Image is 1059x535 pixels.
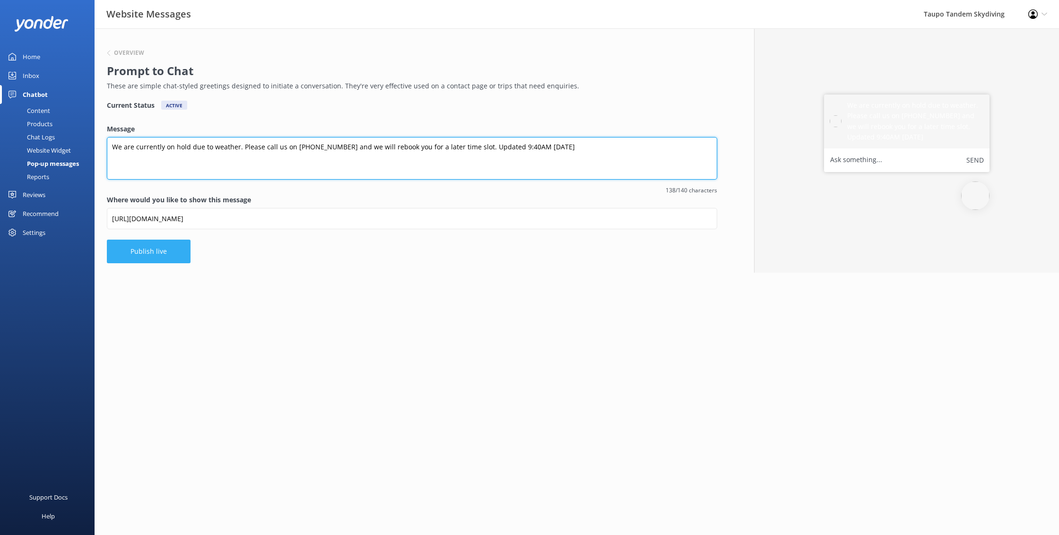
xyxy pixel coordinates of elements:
a: Reports [6,170,95,183]
h6: Overview [114,50,144,56]
label: Ask something... [830,154,882,166]
div: Support Docs [29,488,68,507]
button: Overview [107,50,144,56]
div: Content [6,104,50,117]
div: Recommend [23,204,59,223]
h4: Current Status [107,101,155,110]
div: Active [161,101,187,110]
div: Reports [6,170,49,183]
div: Products [6,117,52,130]
a: Pop-up messages [6,157,95,170]
button: Publish live [107,240,191,263]
div: Help [42,507,55,526]
div: Website Widget [6,144,71,157]
div: Settings [23,223,45,242]
h5: We are currently on hold due to weather. Please call us on [PHONE_NUMBER] and we will rebook you ... [847,100,984,143]
a: Content [6,104,95,117]
h2: Prompt to Chat [107,62,712,80]
label: Message [107,124,717,134]
label: Where would you like to show this message [107,195,717,205]
div: Chatbot [23,85,48,104]
a: Products [6,117,95,130]
textarea: We are currently on hold due to weather. Please call us on [PHONE_NUMBER] and we will rebook you ... [107,137,717,180]
a: Website Widget [6,144,95,157]
div: Home [23,47,40,66]
p: These are simple chat-styled greetings designed to initiate a conversation. They're very effectiv... [107,81,712,91]
div: Chat Logs [6,130,55,144]
img: yonder-white-logo.png [14,16,69,32]
div: Reviews [23,185,45,204]
a: Chat Logs [6,130,95,144]
div: Pop-up messages [6,157,79,170]
button: Send [966,154,984,166]
span: 138/140 characters [107,186,717,195]
h3: Website Messages [106,7,191,22]
div: Inbox [23,66,39,85]
input: https://www.example.com/page [107,208,717,229]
